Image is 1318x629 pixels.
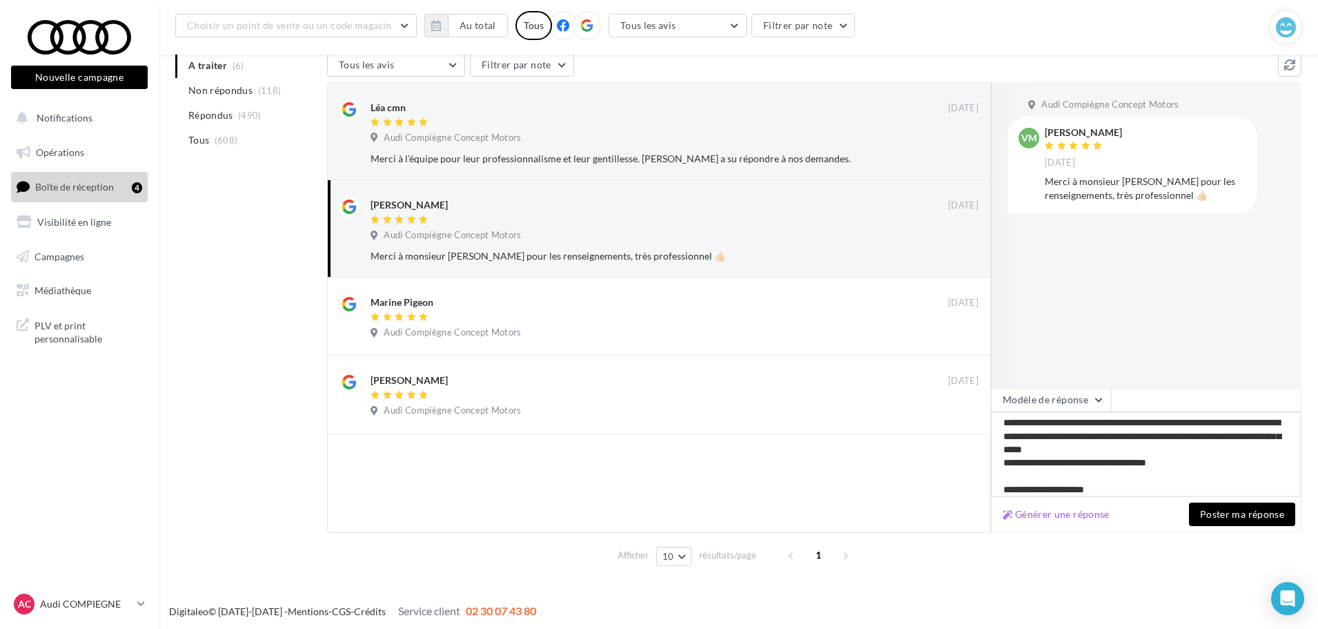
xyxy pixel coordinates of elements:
[35,284,91,296] span: Médiathèque
[948,200,978,212] span: [DATE]
[371,198,448,212] div: [PERSON_NAME]
[384,405,521,417] span: Audi Compiègne Concept Motors
[132,182,142,193] div: 4
[448,14,508,37] button: Au total
[40,597,132,611] p: Audi COMPIEGNE
[699,549,756,562] span: résultats/page
[288,606,328,617] a: Mentions
[8,104,145,133] button: Notifications
[466,604,536,617] span: 02 30 07 43 80
[18,597,31,611] span: AC
[37,216,111,228] span: Visibilité en ligne
[8,242,150,271] a: Campagnes
[470,53,574,77] button: Filtrer par note
[8,311,150,351] a: PLV et print personnalisable
[991,388,1111,412] button: Modèle de réponse
[807,544,829,566] span: 1
[424,14,508,37] button: Au total
[618,549,649,562] span: Afficher
[37,112,92,124] span: Notifications
[1271,582,1304,615] div: Open Intercom Messenger
[384,327,521,339] span: Audi Compiègne Concept Motors
[8,172,150,202] a: Boîte de réception4
[8,138,150,167] a: Opérations
[187,19,391,31] span: Choisir un point de vente ou un code magasin
[1045,157,1075,169] span: [DATE]
[354,606,386,617] a: Crédits
[371,101,406,115] div: Léa cmn
[371,374,448,387] div: [PERSON_NAME]
[35,316,142,346] span: PLV et print personnalisable
[188,84,253,97] span: Non répondus
[169,606,536,617] span: © [DATE]-[DATE] - - -
[1041,99,1179,111] span: Audi Compiègne Concept Motors
[169,606,208,617] a: Digitaleo
[35,250,84,262] span: Campagnes
[609,14,747,37] button: Tous les avis
[620,19,676,31] span: Tous les avis
[36,146,84,158] span: Opérations
[751,14,856,37] button: Filtrer par note
[8,276,150,305] a: Médiathèque
[948,102,978,115] span: [DATE]
[1021,131,1037,145] span: VM
[258,85,282,96] span: (118)
[948,297,978,309] span: [DATE]
[327,53,465,77] button: Tous les avis
[332,606,351,617] a: CGS
[11,591,148,617] a: AC Audi COMPIEGNE
[662,551,674,562] span: 10
[371,296,433,309] div: Marine Pigeon
[1189,503,1295,526] button: Poster ma réponse
[656,547,691,566] button: 10
[238,110,262,121] span: (490)
[371,249,889,263] div: Merci à monsieur [PERSON_NAME] pour les renseignements, très professionnel 👍🏻
[215,135,238,146] span: (608)
[398,604,460,617] span: Service client
[948,375,978,387] span: [DATE]
[175,14,417,37] button: Choisir un point de vente ou un code magasin
[1045,175,1246,202] div: Merci à monsieur [PERSON_NAME] pour les renseignements, très professionnel 👍🏻
[515,11,552,40] div: Tous
[188,108,233,122] span: Répondus
[188,133,209,147] span: Tous
[384,132,521,144] span: Audi Compiègne Concept Motors
[997,506,1115,523] button: Générer une réponse
[35,181,114,193] span: Boîte de réception
[11,66,148,89] button: Nouvelle campagne
[339,59,395,70] span: Tous les avis
[8,208,150,237] a: Visibilité en ligne
[371,152,889,166] div: Merci à l’équipe pour leur professionnalisme et leur gentillesse. [PERSON_NAME] a su répondre à n...
[384,229,521,242] span: Audi Compiègne Concept Motors
[1045,128,1122,137] div: [PERSON_NAME]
